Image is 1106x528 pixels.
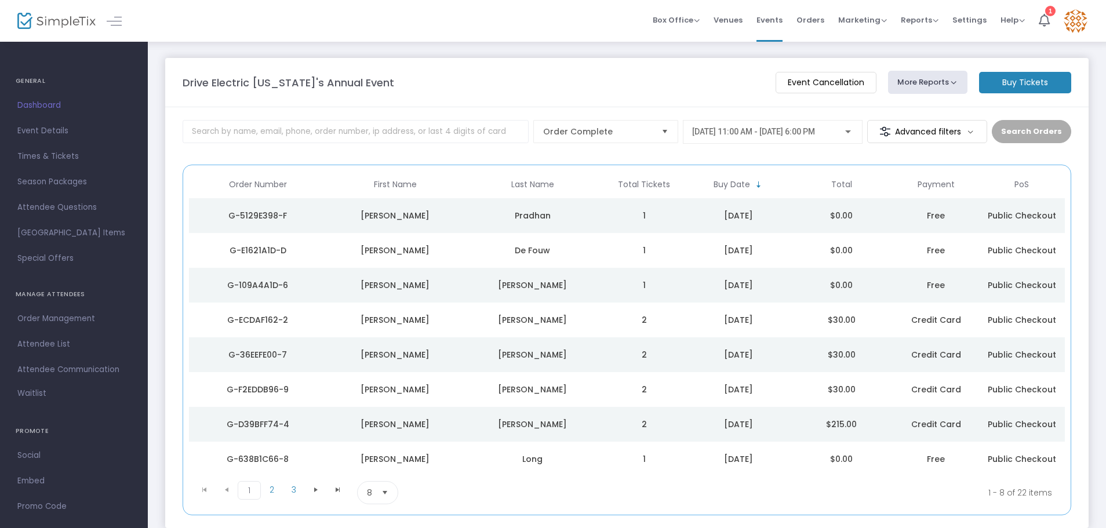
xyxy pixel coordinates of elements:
[543,126,652,137] span: Order Complete
[867,120,987,143] m-button: Advanced filters
[776,72,876,93] m-button: Event Cancellation
[692,127,815,136] span: [DATE] 11:00 AM - [DATE] 6:00 PM
[17,311,130,326] span: Order Management
[327,481,349,498] span: Go to the last page
[988,314,1056,326] span: Public Checkout
[329,279,461,291] div: Daniel
[988,349,1056,361] span: Public Checkout
[17,474,130,489] span: Embed
[879,126,891,137] img: filter
[192,453,323,465] div: G-638B1C66-8
[467,453,598,465] div: Long
[189,171,1065,476] div: Data table
[192,384,323,395] div: G-F2EDDB96-9
[374,180,417,190] span: First Name
[1014,180,1029,190] span: PoS
[17,251,130,266] span: Special Offers
[192,245,323,256] div: G-E1621A1D-D
[467,210,598,221] div: Pradhan
[467,384,598,395] div: Thill
[901,14,938,26] span: Reports
[183,120,529,143] input: Search by name, email, phone, order number, ip address, or last 4 digits of card
[790,198,893,233] td: $0.00
[192,314,323,326] div: G-ECDAF162-2
[601,337,687,372] td: 2
[831,180,852,190] span: Total
[601,171,687,198] th: Total Tickets
[1045,6,1056,16] div: 1
[988,453,1056,465] span: Public Checkout
[367,487,372,498] span: 8
[16,420,132,443] h4: PROMOTE
[333,485,343,494] span: Go to the last page
[796,5,824,35] span: Orders
[17,448,130,463] span: Social
[952,5,987,35] span: Settings
[657,121,673,143] button: Select
[601,233,687,268] td: 1
[192,279,323,291] div: G-109A4A1D-6
[305,481,327,498] span: Go to the next page
[1001,14,1025,26] span: Help
[988,418,1056,430] span: Public Checkout
[653,14,700,26] span: Box Office
[690,384,787,395] div: 9/17/2025
[838,14,887,26] span: Marketing
[988,210,1056,221] span: Public Checkout
[790,337,893,372] td: $30.00
[690,245,787,256] div: 9/22/2025
[467,349,598,361] div: Shones
[988,245,1056,256] span: Public Checkout
[601,442,687,476] td: 1
[911,314,961,326] span: Credit Card
[911,418,961,430] span: Credit Card
[329,210,461,221] div: Bhavin
[229,180,287,190] span: Order Number
[927,453,945,465] span: Free
[283,481,305,498] span: Page 3
[690,349,787,361] div: 9/18/2025
[467,245,598,256] div: De Fouw
[329,384,461,395] div: Leah
[888,71,968,94] button: More Reports
[988,384,1056,395] span: Public Checkout
[690,453,787,465] div: 9/16/2025
[911,384,961,395] span: Credit Card
[467,314,598,326] div: Humphrey
[329,418,461,430] div: Dawn
[927,245,945,256] span: Free
[911,349,961,361] span: Credit Card
[192,210,323,221] div: G-5129E398-F
[183,75,394,90] m-panel-title: Drive Electric [US_STATE]'s Annual Event
[16,70,132,93] h4: GENERAL
[511,180,554,190] span: Last Name
[714,180,750,190] span: Buy Date
[377,482,393,504] button: Select
[988,279,1056,291] span: Public Checkout
[690,210,787,221] div: 9/22/2025
[16,283,132,306] h4: MANAGE ATTENDEES
[927,279,945,291] span: Free
[329,314,461,326] div: Stephanie
[311,485,321,494] span: Go to the next page
[601,407,687,442] td: 2
[790,442,893,476] td: $0.00
[329,453,461,465] div: Jamie
[17,388,46,399] span: Waitlist
[17,200,130,215] span: Attendee Questions
[192,349,323,361] div: G-36EEFE00-7
[690,418,787,430] div: 9/17/2025
[17,123,130,139] span: Event Details
[790,407,893,442] td: $215.00
[756,5,783,35] span: Events
[17,362,130,377] span: Attendee Communication
[17,499,130,514] span: Promo Code
[790,372,893,407] td: $30.00
[17,149,130,164] span: Times & Tickets
[329,245,461,256] div: Rodney
[513,481,1052,504] kendo-pager-info: 1 - 8 of 22 items
[927,210,945,221] span: Free
[17,98,130,113] span: Dashboard
[754,180,763,190] span: Sortable
[17,225,130,241] span: [GEOGRAPHIC_DATA] Items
